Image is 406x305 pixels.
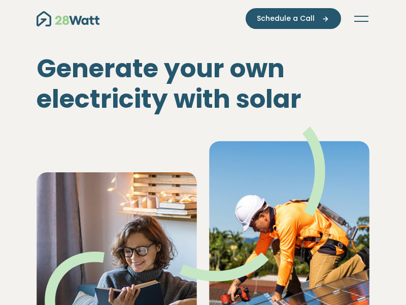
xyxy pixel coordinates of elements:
button: Toggle navigation [353,14,369,24]
nav: Main navigation [37,8,369,29]
span: Schedule a Call [257,13,315,24]
img: 28Watt [37,11,99,26]
h1: Generate your own electricity with solar [37,53,369,114]
button: Schedule a Call [246,8,341,29]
